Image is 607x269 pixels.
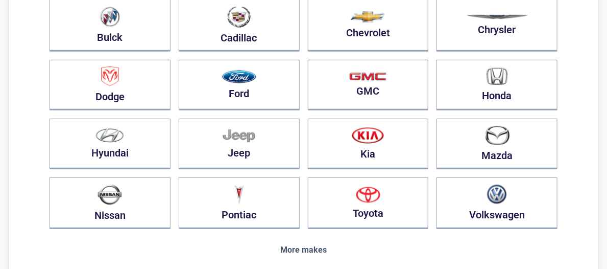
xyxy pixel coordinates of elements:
button: Ford [179,60,300,110]
button: GMC [308,60,429,110]
button: Nissan [50,177,171,229]
button: Toyota [308,177,429,229]
button: Dodge [50,60,171,110]
button: Honda [436,60,557,110]
button: Pontiac [179,177,300,229]
button: Hyundai [50,119,171,169]
button: Volkswagen [436,177,557,229]
button: Kia [308,119,429,169]
div: More makes [50,245,557,255]
button: Mazda [436,119,557,169]
button: Jeep [179,119,300,169]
